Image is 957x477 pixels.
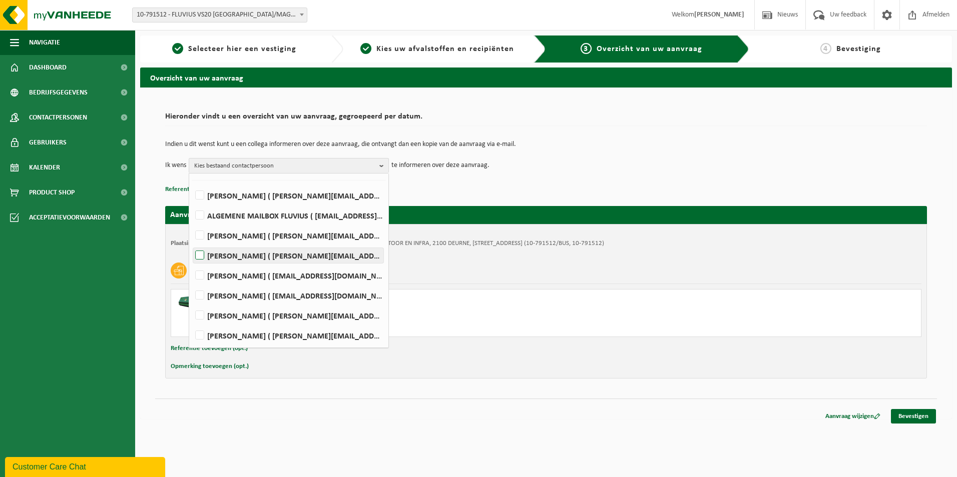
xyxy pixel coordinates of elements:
[348,43,527,55] a: 2Kies uw afvalstoffen en recipiënten
[133,8,307,22] span: 10-791512 - FLUVIUS VS20 ANTWERPEN/MAGAZIJN, KLANTENKANTOOR EN INFRA - DEURNE
[193,308,383,323] label: [PERSON_NAME] ( [PERSON_NAME][EMAIL_ADDRESS][DOMAIN_NAME] )
[360,43,371,54] span: 2
[165,112,927,126] h2: Hieronder vindt u een overzicht van uw aanvraag, gegroepeerd per datum.
[891,409,936,423] a: Bevestigen
[193,288,383,303] label: [PERSON_NAME] ( [EMAIL_ADDRESS][DOMAIN_NAME] )
[172,43,183,54] span: 1
[5,455,167,477] iframe: chat widget
[193,248,383,263] label: [PERSON_NAME] ( [PERSON_NAME][EMAIL_ADDRESS][DOMAIN_NAME] )
[193,228,383,243] label: [PERSON_NAME] ( [PERSON_NAME][EMAIL_ADDRESS][DOMAIN_NAME] )
[193,328,383,343] label: [PERSON_NAME] ( [PERSON_NAME][EMAIL_ADDRESS][DOMAIN_NAME] )
[224,239,604,247] td: FLUVIUS VS20 [GEOGRAPHIC_DATA]/MAGAZIJN, KLANTENKANTOOR EN INFRA, 2100 DEURNE, [STREET_ADDRESS] (...
[140,67,952,87] h2: Overzicht van uw aanvraag
[194,158,375,173] span: Kies bestaand contactpersoon
[132,7,307,22] span: 10-791512 - FLUVIUS VS20 ANTWERPEN/MAGAZIJN, KLANTENKANTOOR EN INFRA - DEURNE
[145,43,323,55] a: 1Selecteer hier een vestiging
[188,45,296,53] span: Selecteer hier een vestiging
[193,268,383,283] label: [PERSON_NAME] ( [EMAIL_ADDRESS][DOMAIN_NAME] )
[171,240,214,246] strong: Plaatsingsadres:
[193,208,383,223] label: ALGEMENE MAILBOX FLUVIUS ( [EMAIL_ADDRESS][DOMAIN_NAME] )
[581,43,592,54] span: 3
[694,11,744,18] strong: [PERSON_NAME]
[391,158,490,173] p: te informeren over deze aanvraag.
[376,45,514,53] span: Kies uw afvalstoffen en recipiënten
[165,141,927,148] p: Indien u dit wenst kunt u een collega informeren over deze aanvraag, die ontvangt dan een kopie v...
[29,155,60,180] span: Kalender
[171,360,249,373] button: Opmerking toevoegen (opt.)
[29,30,60,55] span: Navigatie
[170,211,245,219] strong: Aanvraag voor [DATE]
[216,323,586,331] div: Aantal: 1
[29,180,75,205] span: Product Shop
[597,45,702,53] span: Overzicht van uw aanvraag
[216,310,586,318] div: Ophalen en plaatsen lege container
[176,294,206,309] img: HK-XK-22-GN-00.png
[29,105,87,130] span: Contactpersonen
[193,188,383,203] label: [PERSON_NAME] ( [PERSON_NAME][EMAIL_ADDRESS][DOMAIN_NAME] )
[818,409,888,423] a: Aanvraag wijzigen
[29,80,88,105] span: Bedrijfsgegevens
[836,45,881,53] span: Bevestiging
[820,43,831,54] span: 4
[189,158,389,173] button: Kies bestaand contactpersoon
[29,205,110,230] span: Acceptatievoorwaarden
[29,130,67,155] span: Gebruikers
[165,158,186,173] p: Ik wens
[165,183,242,196] button: Referentie toevoegen (opt.)
[171,342,248,355] button: Referentie toevoegen (opt.)
[29,55,67,80] span: Dashboard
